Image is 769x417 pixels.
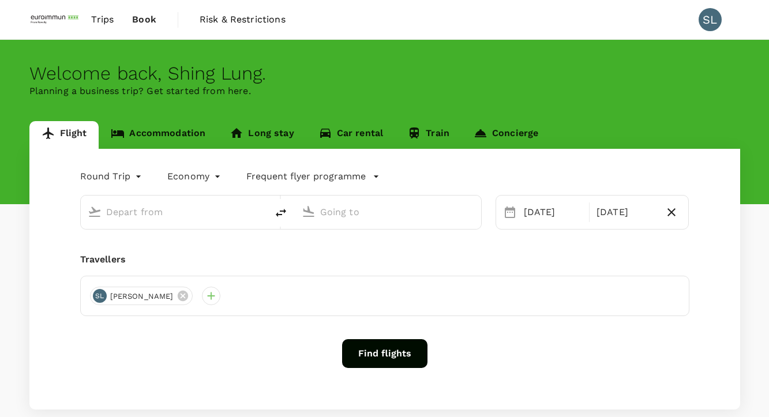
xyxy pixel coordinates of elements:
[93,289,107,303] div: SL
[246,170,380,183] button: Frequent flyer programme
[320,203,457,221] input: Going to
[267,199,295,227] button: delete
[99,121,217,149] a: Accommodation
[592,201,659,224] div: [DATE]
[217,121,306,149] a: Long stay
[395,121,462,149] a: Train
[106,203,243,221] input: Depart from
[29,84,740,98] p: Planning a business trip? Get started from here.
[80,167,145,186] div: Round Trip
[519,201,587,224] div: [DATE]
[132,13,156,27] span: Book
[306,121,396,149] a: Car rental
[473,211,475,213] button: Open
[699,8,722,31] div: SL
[103,291,181,302] span: [PERSON_NAME]
[29,63,740,84] div: Welcome back , Shing Lung .
[462,121,550,149] a: Concierge
[29,121,99,149] a: Flight
[342,339,427,368] button: Find flights
[246,170,366,183] p: Frequent flyer programme
[200,13,286,27] span: Risk & Restrictions
[259,211,261,213] button: Open
[167,167,223,186] div: Economy
[29,7,82,32] img: EUROIMMUN (South East Asia) Pte. Ltd.
[90,287,193,305] div: SL[PERSON_NAME]
[91,13,114,27] span: Trips
[80,253,689,266] div: Travellers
